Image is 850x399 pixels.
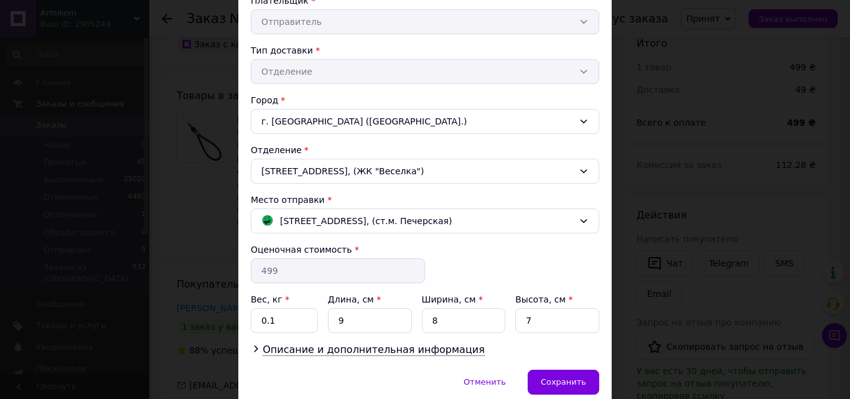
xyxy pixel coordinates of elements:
[280,214,452,228] span: [STREET_ADDRESS], (ст.м. Печерская)
[328,294,381,304] label: Длина, см
[464,377,506,387] span: Отменить
[251,194,599,206] div: Место отправки
[251,245,352,255] label: Оценочная стоимость
[541,377,586,387] span: Сохранить
[251,294,289,304] label: Вес, кг
[263,344,485,356] span: Описание и дополнительная информация
[251,109,599,134] div: г. [GEOGRAPHIC_DATA] ([GEOGRAPHIC_DATA].)
[251,94,599,106] div: Город
[251,144,599,156] div: Отделение
[251,159,599,184] div: [STREET_ADDRESS], (ЖК "Веселка")
[422,294,483,304] label: Ширина, см
[515,294,572,304] label: Высота, см
[251,44,599,57] div: Тип доставки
